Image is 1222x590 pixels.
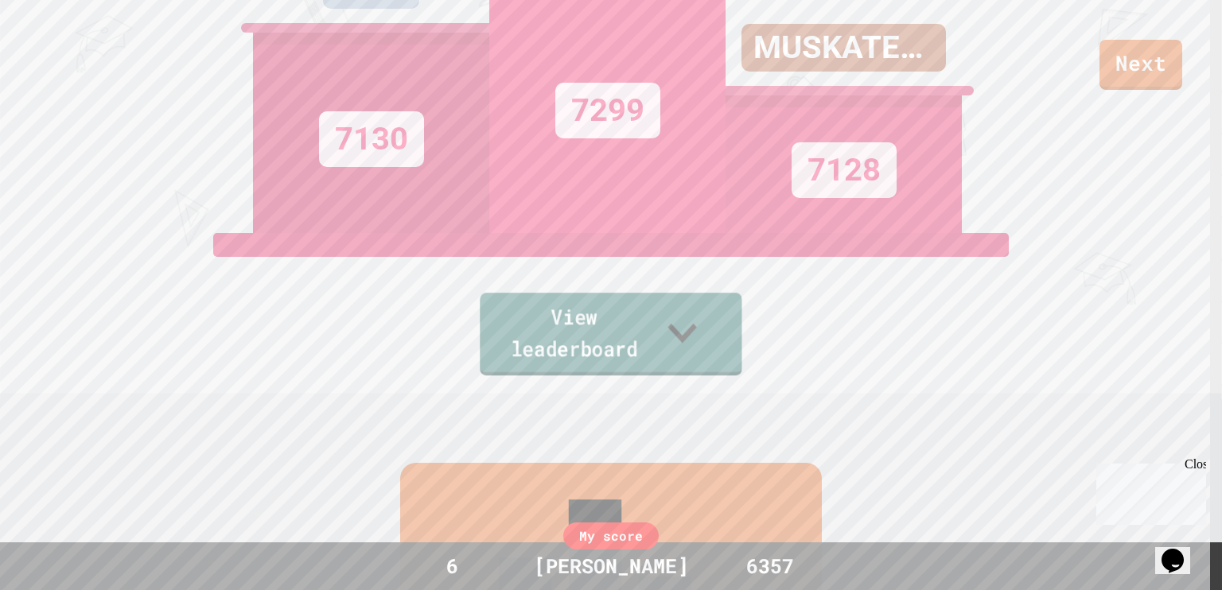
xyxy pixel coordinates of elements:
[319,111,424,167] div: 7130
[518,551,705,581] div: [PERSON_NAME]
[555,83,660,138] div: 7299
[392,551,512,581] div: 6
[1090,457,1206,525] iframe: chat widget
[563,522,659,549] div: My score
[741,24,946,72] div: MUSKATEER
[792,142,897,198] div: 7128
[1099,40,1182,90] a: Next
[6,6,110,101] div: Chat with us now!Close
[480,293,741,375] a: View leaderboard
[1155,526,1206,574] iframe: chat widget
[710,551,830,581] div: 6357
